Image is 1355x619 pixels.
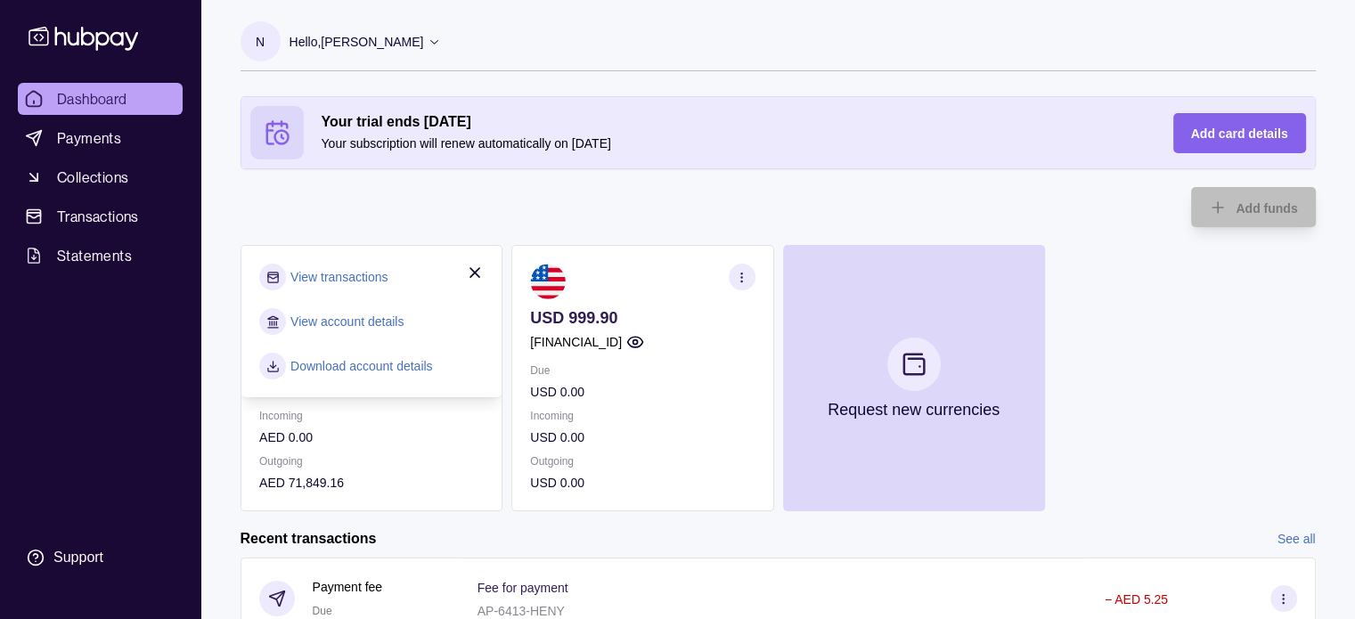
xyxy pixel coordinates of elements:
[322,112,1138,132] h2: Your trial ends [DATE]
[290,32,424,52] p: Hello, [PERSON_NAME]
[1191,187,1315,227] button: Add funds
[57,245,132,266] span: Statements
[530,382,755,402] p: USD 0.00
[530,361,755,380] p: Due
[1105,592,1168,607] p: − AED 5.25
[313,605,332,617] span: Due
[530,452,755,471] p: Outgoing
[530,308,755,328] p: USD 999.90
[530,406,755,426] p: Incoming
[259,428,484,447] p: AED 0.00
[57,206,139,227] span: Transactions
[256,32,265,52] p: N
[259,473,484,493] p: AED 71,849.16
[530,473,755,493] p: USD 0.00
[57,127,121,149] span: Payments
[530,428,755,447] p: USD 0.00
[530,264,566,299] img: us
[782,245,1044,511] button: Request new currencies
[530,332,622,352] p: [FINANCIAL_ID]
[1173,113,1306,153] button: Add card details
[290,267,388,287] a: View transactions
[1191,126,1288,141] span: Add card details
[1277,529,1316,549] a: See all
[313,577,383,597] p: Payment fee
[18,539,183,576] a: Support
[290,312,404,331] a: View account details
[57,88,127,110] span: Dashboard
[18,122,183,154] a: Payments
[322,134,1138,153] p: Your subscription will renew automatically on [DATE]
[18,240,183,272] a: Statements
[57,167,128,188] span: Collections
[478,604,565,618] p: AP-6413-HENY
[53,548,103,567] div: Support
[241,529,377,549] h2: Recent transactions
[259,452,484,471] p: Outgoing
[478,581,568,595] p: Fee for payment
[290,356,433,376] a: Download account details
[259,406,484,426] p: Incoming
[828,400,1000,419] p: Request new currencies
[18,200,183,232] a: Transactions
[18,83,183,115] a: Dashboard
[1236,201,1297,216] span: Add funds
[18,161,183,193] a: Collections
